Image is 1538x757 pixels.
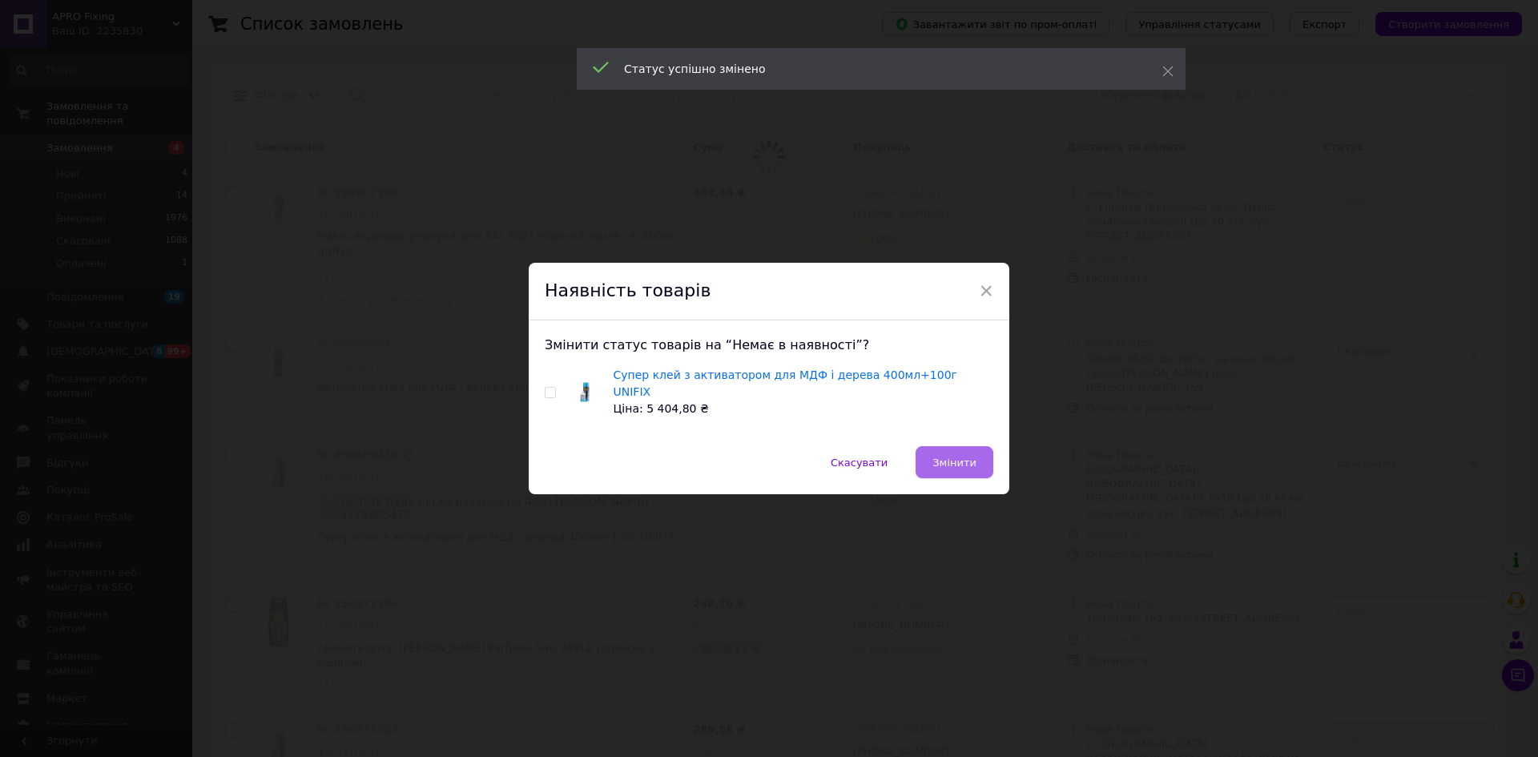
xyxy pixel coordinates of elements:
[529,263,1009,320] div: Наявність товарів
[614,401,994,417] div: Ціна: 5 404,80 ₴
[814,446,904,478] button: Скасувати
[831,457,888,469] span: Скасувати
[624,61,1122,77] div: Статус успішно змінено
[916,446,993,478] button: Змінити
[932,457,976,469] span: Змінити
[979,277,993,304] span: ×
[545,336,993,354] div: Змінити статус товарів на “Немає в наявності”?
[614,368,957,398] a: Супер клей з активатором для МДФ і дерева 400мл+100г UNIFIX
